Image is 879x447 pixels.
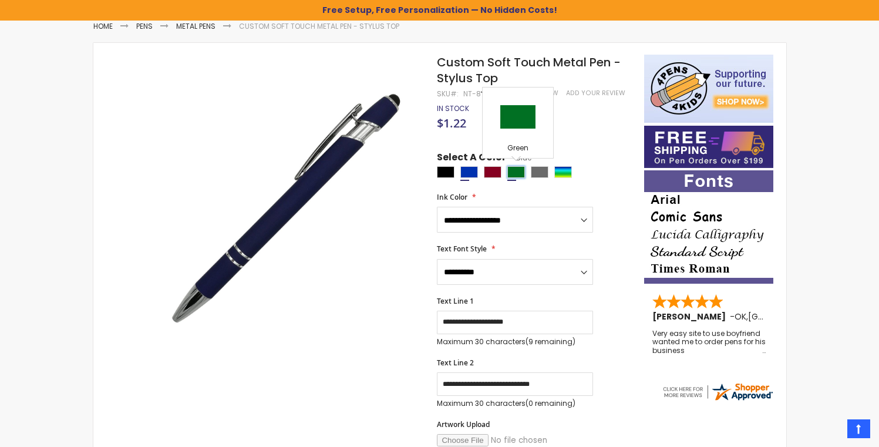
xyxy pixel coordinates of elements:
[437,419,490,429] span: Artwork Upload
[136,21,153,31] a: Pens
[463,89,481,99] div: NT-8
[481,89,522,97] div: 100%
[437,115,466,131] span: $1.22
[437,54,621,86] span: Custom Soft Touch Metal Pen - Stylus Top
[506,153,531,163] span: Blue
[93,21,113,31] a: Home
[437,296,474,306] span: Text Line 1
[644,55,773,123] img: 4pens 4 kids
[526,337,575,347] span: (9 remaining)
[437,166,454,178] div: Black
[507,166,525,178] div: Green
[566,89,625,98] a: Add Your Review
[437,244,487,254] span: Text Font Style
[730,311,834,322] span: - ,
[526,398,575,408] span: (0 remaining)
[748,311,834,322] span: [GEOGRAPHIC_DATA]
[486,143,550,155] div: Green
[554,166,572,178] div: Assorted
[437,192,467,202] span: Ink Color
[437,337,593,347] p: Maximum 30 characters
[437,103,469,113] span: In stock
[437,104,469,113] div: Availability
[176,21,215,31] a: Metal Pens
[437,151,506,167] span: Select A Color
[153,72,421,340] img: regal_rubber_blue_n_3_1_2.jpg
[239,22,399,31] li: Custom Soft Touch Metal Pen - Stylus Top
[437,358,474,368] span: Text Line 2
[661,395,774,405] a: 4pens.com certificate URL
[437,399,593,408] p: Maximum 30 characters
[644,126,773,168] img: Free shipping on orders over $199
[652,330,766,355] div: Very easy site to use boyfriend wanted me to order pens for his business
[437,89,459,99] strong: SKU
[531,166,548,178] div: Grey
[460,166,478,178] div: Blue
[652,311,730,322] span: [PERSON_NAME]
[782,415,879,447] iframe: Google Customer Reviews
[735,311,746,322] span: OK
[484,166,501,178] div: Burgundy
[644,170,773,284] img: font-personalization-examples
[661,381,774,402] img: 4pens.com widget logo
